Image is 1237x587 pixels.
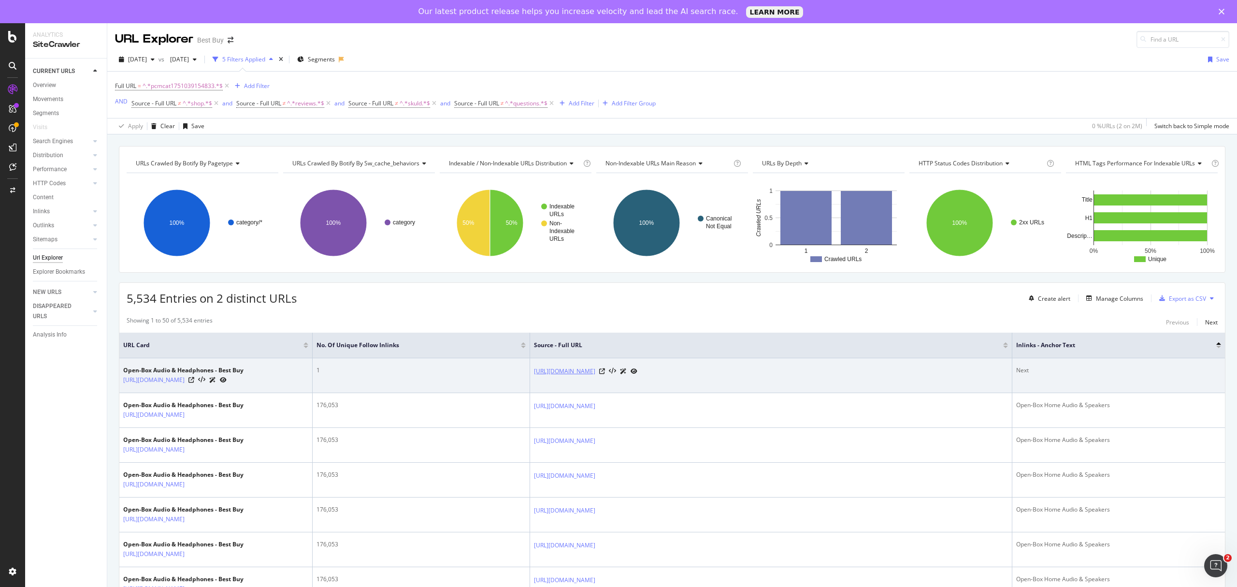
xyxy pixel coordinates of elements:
[115,52,158,67] button: [DATE]
[236,219,262,226] text: category/*
[334,99,345,108] button: and
[220,375,227,385] a: URL Inspection
[178,99,181,107] span: ≠
[33,206,90,217] a: Inlinks
[348,99,393,107] span: Source - Full URL
[128,55,147,63] span: 2025 Aug. 19th
[209,375,216,385] a: AI Url Details
[1016,436,1221,444] div: Open-Box Home Audio & Speakers
[631,366,637,376] a: URL Inspection
[283,181,435,265] div: A chart.
[1085,215,1093,221] text: H1
[534,367,595,376] a: [URL][DOMAIN_NAME]
[549,235,564,242] text: URLs
[123,480,185,489] a: [URL][DOMAIN_NAME]
[762,159,802,167] span: URLs by Depth
[1067,233,1093,239] text: Descrip…
[197,35,224,45] div: Best Buy
[127,290,297,306] span: 5,534 Entries on 2 distinct URLs
[115,97,128,105] div: AND
[115,31,193,47] div: URL Explorer
[1016,540,1221,549] div: Open-Box Home Audio & Speakers
[228,37,233,44] div: arrow-right-arrow-left
[596,181,748,265] svg: A chart.
[534,471,595,481] a: [URL][DOMAIN_NAME]
[33,192,54,203] div: Content
[115,97,128,106] button: AND
[909,181,1061,265] svg: A chart.
[393,219,415,226] text: category
[33,108,59,118] div: Segments
[123,445,185,455] a: [URL][DOMAIN_NAME]
[316,505,526,514] div: 176,053
[534,436,595,446] a: [URL][DOMAIN_NAME]
[1148,256,1166,263] text: Unique
[33,330,100,340] a: Analysis Info
[746,6,804,18] a: LEARN MORE
[136,159,233,167] span: URLs Crawled By Botify By pagetype
[454,99,499,107] span: Source - Full URL
[316,436,526,444] div: 176,053
[609,368,616,375] button: View HTML Source
[1155,291,1206,306] button: Export as CSV
[1016,575,1221,584] div: Open-Box Home Audio & Speakers
[501,99,504,107] span: ≠
[123,401,244,410] div: Open-Box Audio & Headphones - Best Buy
[449,159,567,167] span: Indexable / Non-Indexable URLs distribution
[147,118,175,134] button: Clear
[115,118,143,134] button: Apply
[33,39,99,50] div: SiteCrawler
[33,267,85,277] div: Explorer Bookmarks
[549,203,575,210] text: Indexable
[33,330,67,340] div: Analysis Info
[123,341,301,350] span: URL Card
[33,66,75,76] div: CURRENT URLS
[549,228,575,235] text: Indexable
[1082,293,1143,304] button: Manage Columns
[556,98,594,109] button: Add Filter
[1066,181,1218,265] div: A chart.
[620,366,627,376] a: AI Url Details
[231,80,270,92] button: Add Filter
[138,82,141,90] span: =
[33,192,100,203] a: Content
[599,368,605,374] a: Visit Online Page
[123,436,244,444] div: Open-Box Audio & Headphones - Best Buy
[753,181,905,265] svg: A chart.
[605,159,696,167] span: Non-Indexable URLs Main Reason
[123,549,185,559] a: [URL][DOMAIN_NAME]
[1096,294,1143,303] div: Manage Columns
[1154,122,1229,130] div: Switch back to Simple mode
[292,159,419,167] span: URLs Crawled By Botify By sw_cache_behaviors
[769,188,773,194] text: 1
[1216,55,1229,63] div: Save
[179,118,204,134] button: Save
[33,164,90,175] a: Performance
[534,575,595,585] a: [URL][DOMAIN_NAME]
[33,164,67,175] div: Performance
[447,156,581,171] h4: Indexable / Non-Indexable URLs Distribution
[33,267,100,277] a: Explorer Bookmarks
[1169,294,1206,303] div: Export as CSV
[183,97,212,110] span: ^.*shop.*$
[33,301,90,322] a: DISAPPEARED URLS
[917,156,1045,171] h4: HTTP Status Codes Distribution
[764,215,773,221] text: 0.5
[418,7,738,16] div: Our latest product release helps you increase velocity and lead the AI search race.
[33,94,100,104] a: Movements
[244,82,270,90] div: Add Filter
[33,94,63,104] div: Movements
[33,108,100,118] a: Segments
[462,220,474,226] text: 50%
[534,341,989,350] span: Source - Full URL
[33,253,100,263] a: Url Explorer
[131,99,176,107] span: Source - Full URL
[287,97,324,110] span: ^.*reviews.*$
[1204,52,1229,67] button: Save
[33,235,58,245] div: Sitemaps
[534,506,595,515] a: [URL][DOMAIN_NAME]
[222,99,232,108] button: and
